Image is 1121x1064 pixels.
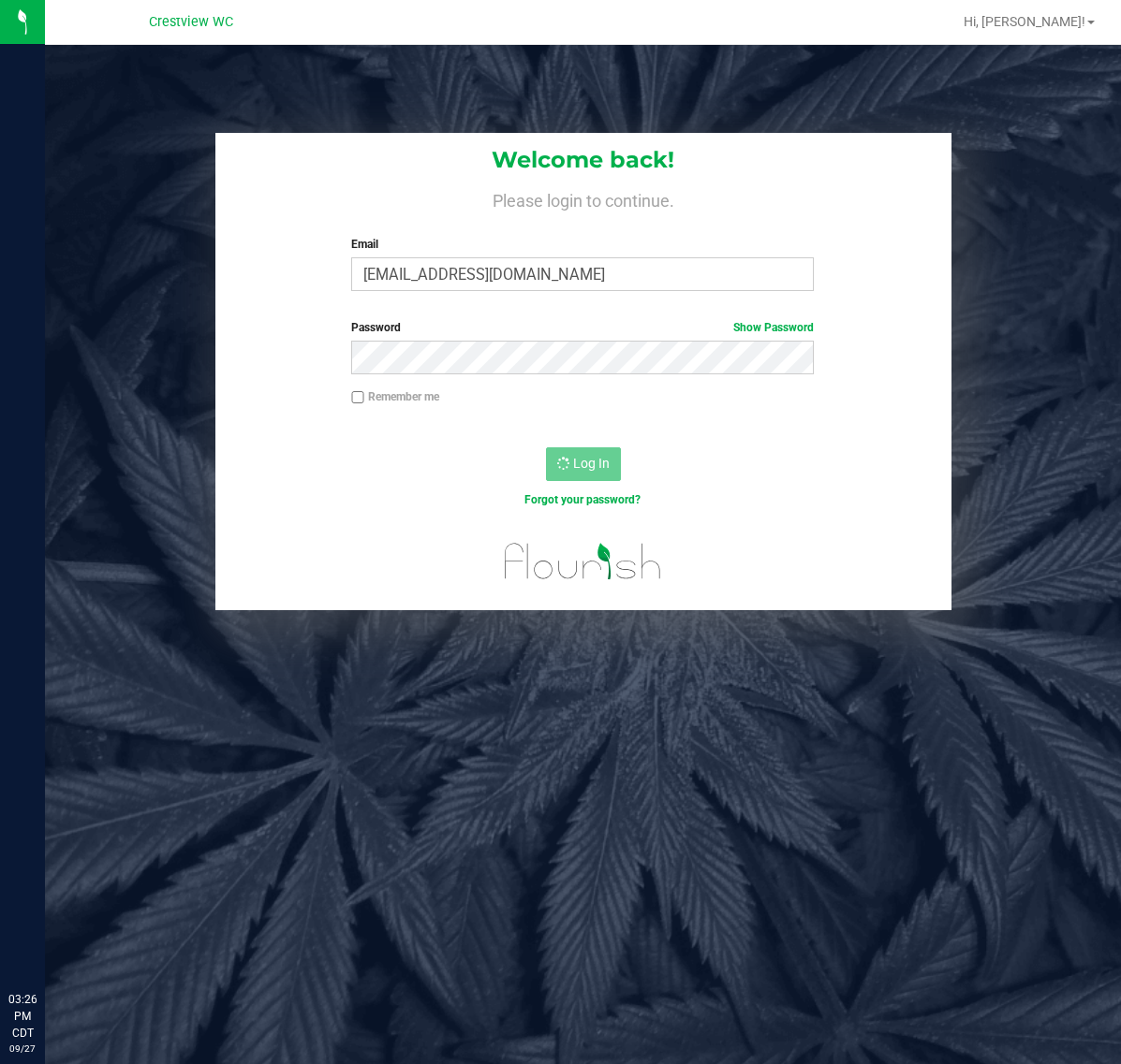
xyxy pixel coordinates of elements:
[8,1042,37,1056] p: 09/27
[733,321,814,334] a: Show Password
[524,493,641,506] a: Forgot your password?
[149,14,233,30] span: Crestview WC
[351,391,364,404] input: Remember me
[215,187,951,210] h4: Please login to continue.
[491,528,675,595] img: flourish_logo.svg
[351,321,401,334] span: Password
[351,236,814,253] label: Email
[351,388,439,405] label: Remember me
[964,14,1085,29] span: Hi, [PERSON_NAME]!
[546,447,621,481] button: Log In
[8,991,37,1042] p: 03:26 PM CDT
[573,456,610,471] span: Log In
[215,148,951,172] h1: Welcome back!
